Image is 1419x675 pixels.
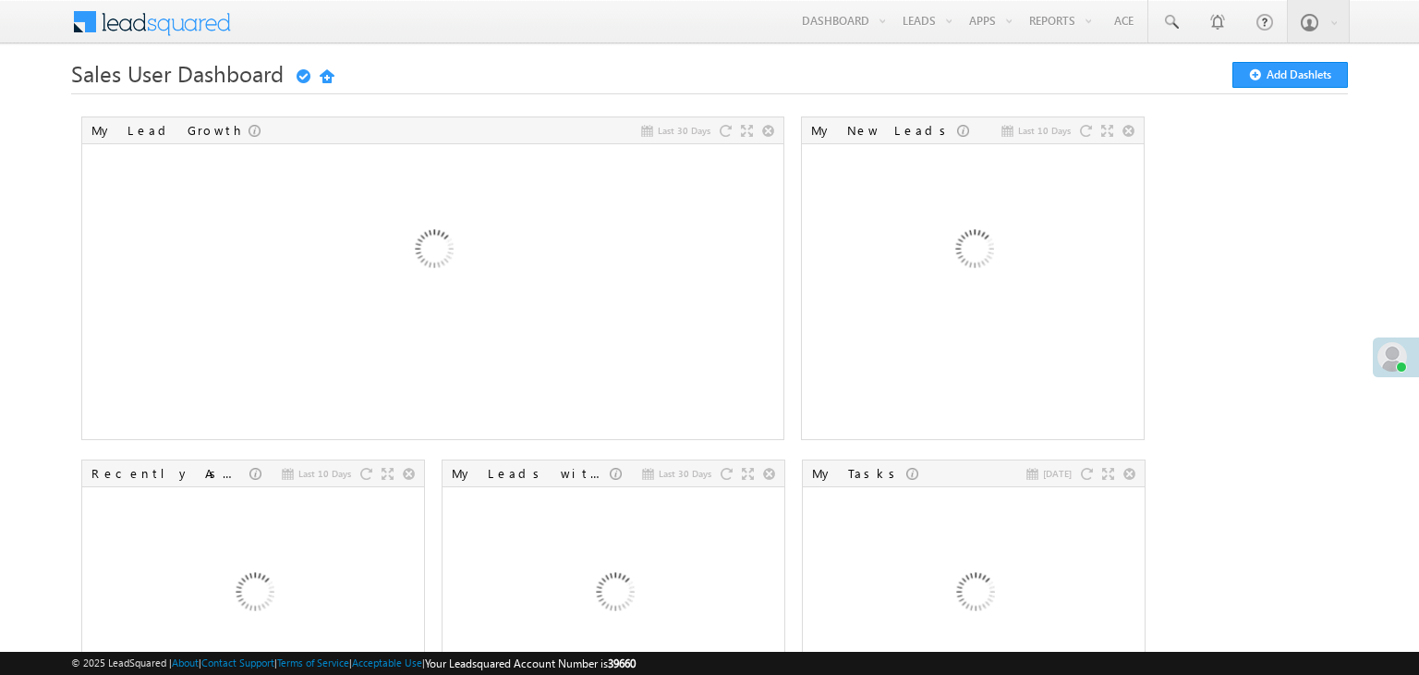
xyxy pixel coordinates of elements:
a: Acceptable Use [352,657,422,669]
span: Last 30 Days [659,465,711,482]
span: 39660 [608,657,636,670]
span: Sales User Dashboard [71,58,284,88]
a: Terms of Service [277,657,349,669]
button: Add Dashlets [1232,62,1348,88]
a: About [172,657,199,669]
div: My Lead Growth [91,122,249,139]
div: My Tasks [812,465,906,482]
div: My New Leads [811,122,957,139]
div: Recently Assigned Leads [91,465,249,482]
span: © 2025 LeadSquared | | | | | [71,655,636,672]
a: Contact Support [201,657,274,669]
span: Last 10 Days [298,465,351,482]
img: Loading... [874,153,1073,351]
span: Your Leadsquared Account Number is [425,657,636,670]
div: My Leads with Stage Change [452,465,610,482]
span: [DATE] [1043,465,1072,482]
img: Loading... [334,153,532,351]
span: Last 10 Days [1018,122,1071,139]
span: Last 30 Days [658,122,710,139]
